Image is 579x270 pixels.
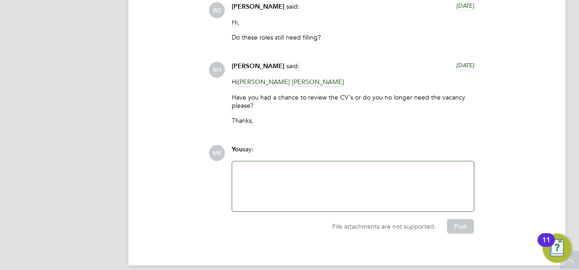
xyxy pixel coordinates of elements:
[543,234,572,263] button: Open Resource Center, 11 new notifications
[209,62,225,78] span: RH
[456,2,474,10] span: [DATE]
[232,33,474,41] p: Do these roles still need filling?
[232,62,284,70] span: [PERSON_NAME]
[286,2,300,10] span: said:
[232,3,284,10] span: [PERSON_NAME]
[209,145,225,161] span: MK
[232,18,474,26] p: Hi,
[232,145,243,153] span: You
[292,78,344,86] span: [PERSON_NAME]
[238,78,290,86] span: [PERSON_NAME]
[209,2,225,18] span: BG
[456,61,474,69] span: [DATE]
[232,116,474,125] p: Thanks,
[332,222,436,230] span: File attachments are not supported.
[447,219,474,234] button: Post
[542,240,550,252] div: 11
[232,93,474,110] p: Have you had a chance to review the CV's or do you no longer need the vacancy please?
[232,78,474,86] p: Hi
[232,145,474,161] div: say:
[286,62,300,70] span: said:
